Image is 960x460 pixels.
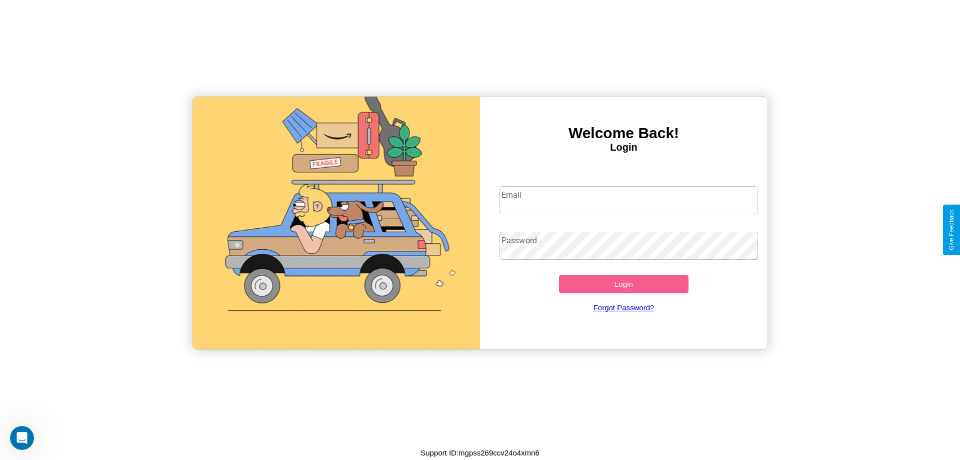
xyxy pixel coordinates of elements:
iframe: Intercom live chat [10,426,34,450]
div: Give Feedback [948,210,955,250]
img: gif [192,97,480,349]
a: Forgot Password? [494,293,753,322]
h3: Welcome Back! [480,125,767,142]
h4: Login [480,142,767,153]
p: Support ID: mgpss269ccv24o4xmn6 [420,446,539,459]
button: Login [559,275,688,293]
